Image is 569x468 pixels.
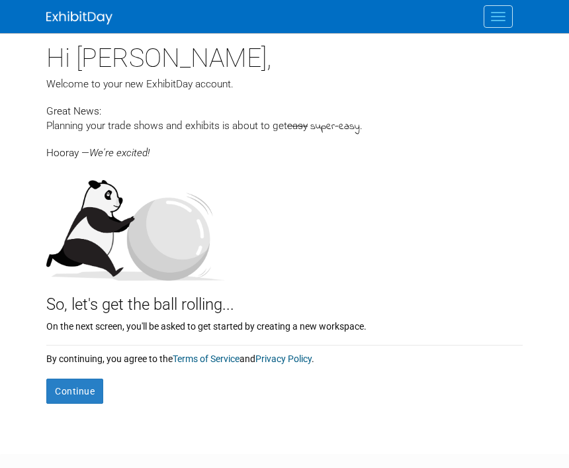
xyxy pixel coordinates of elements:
[46,167,225,281] img: Let's get the ball rolling
[484,5,513,28] button: Menu
[46,77,523,91] div: Welcome to your new ExhibitDay account.
[46,33,523,77] div: Hi [PERSON_NAME],
[255,353,312,364] a: Privacy Policy
[46,134,523,160] div: Hooray —
[310,119,360,134] span: super-easy
[89,147,150,159] span: We're excited!
[287,120,308,132] span: easy
[46,281,523,316] div: So, let's get the ball rolling...
[46,103,523,118] div: Great News:
[46,316,523,333] div: On the next screen, you'll be asked to get started by creating a new workspace.
[46,118,523,134] div: Planning your trade shows and exhibits is about to get .
[46,346,523,365] div: By continuing, you agree to the and .
[46,11,112,24] img: ExhibitDay
[46,379,103,404] button: Continue
[173,353,240,364] a: Terms of Service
